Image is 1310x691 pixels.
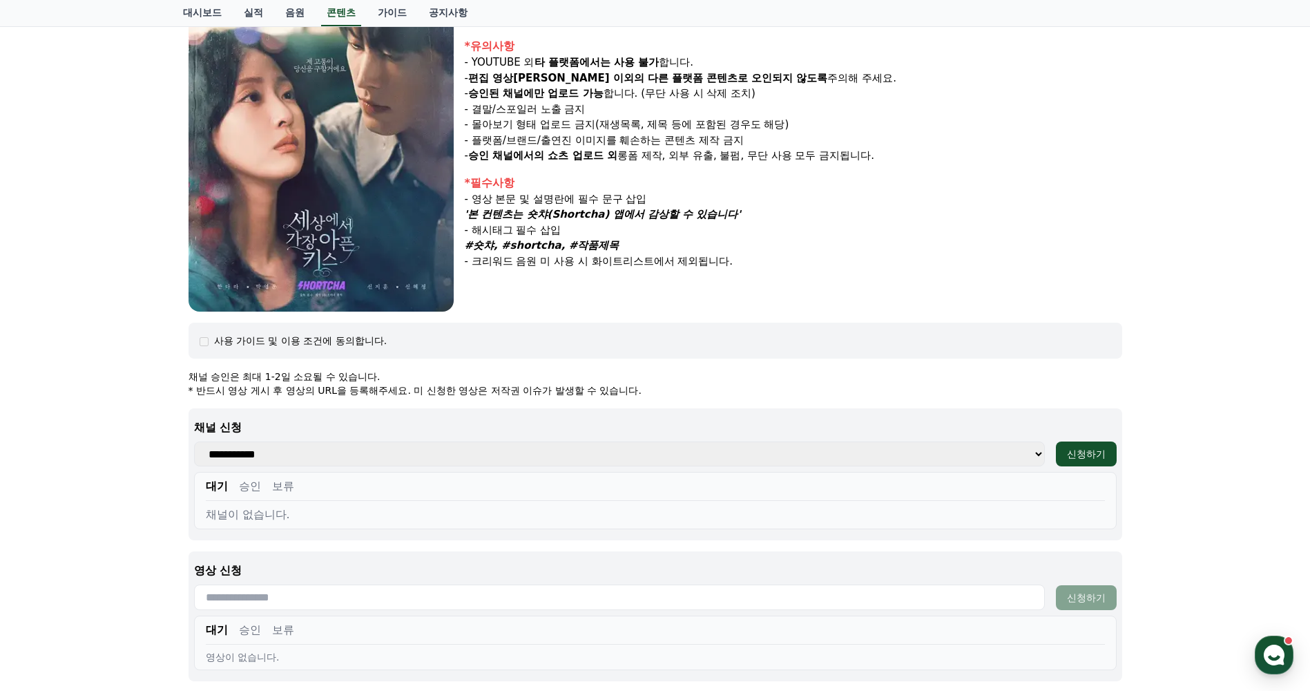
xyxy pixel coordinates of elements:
[465,223,1122,238] p: - 해시태그 필수 삽입
[206,507,1105,523] div: 채널이 없습니다.
[126,460,143,471] span: 대화
[468,72,644,84] strong: 편집 영상[PERSON_NAME] 이외의
[1067,591,1106,605] div: 신청하기
[534,56,659,68] strong: 타 플랫폼에서는 사용 불가
[465,208,741,220] em: '본 컨텐츠는 숏챠(Shortcha) 앱에서 감상할 수 있습니다'
[465,191,1122,207] p: - 영상 본문 및 설명란에 필수 문구 삽입
[465,102,1122,117] p: - 결말/스포일러 노출 금지
[178,438,265,473] a: 설정
[1067,447,1106,461] div: 신청하기
[189,370,1122,384] p: 채널 승인은 최대 1-2일 소요될 수 있습니다.
[91,438,178,473] a: 대화
[468,149,617,162] strong: 승인 채널에서의 쇼츠 업로드 외
[465,148,1122,164] p: - 롱폼 제작, 외부 유출, 불펌, 무단 사용 모두 금지됩니다.
[648,72,828,84] strong: 다른 플랫폼 콘텐츠로 오인되지 않도록
[206,478,228,495] button: 대기
[206,622,228,638] button: 대기
[465,55,1122,70] p: - YOUTUBE 외 합니다.
[213,459,230,470] span: 설정
[465,117,1122,133] p: - 몰아보기 형태 업로드 금지(재생목록, 제목 등에 포함된 경우도 해당)
[1056,442,1117,466] button: 신청하기
[465,86,1122,102] p: - 합니다. (무단 사용 시 삭제 조치)
[465,239,619,252] em: #숏챠, #shortcha, #작품제목
[194,562,1117,579] p: 영상 신청
[4,438,91,473] a: 홈
[465,133,1122,149] p: - 플랫폼/브랜드/출연진 이미지를 훼손하는 콘텐츠 제작 금지
[214,334,387,348] div: 사용 가이드 및 이용 조건에 동의합니다.
[272,622,294,638] button: 보류
[189,384,1122,397] p: * 반드시 영상 게시 후 영상의 URL을 등록해주세요. 미 신청한 영상은 저작권 이슈가 발생할 수 있습니다.
[272,478,294,495] button: 보류
[465,254,1122,269] p: - 크리워드 음원 미 사용 시 화이트리스트에서 제외됩니다.
[465,38,1122,55] div: *유의사항
[465,175,1122,191] div: *필수사항
[465,70,1122,86] p: - 주의해 주세요.
[1056,585,1117,610] button: 신청하기
[206,650,1105,664] div: 영상이 없습니다.
[44,459,52,470] span: 홈
[239,622,261,638] button: 승인
[194,419,1117,436] p: 채널 신청
[468,87,604,100] strong: 승인된 채널에만 업로드 가능
[239,478,261,495] button: 승인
